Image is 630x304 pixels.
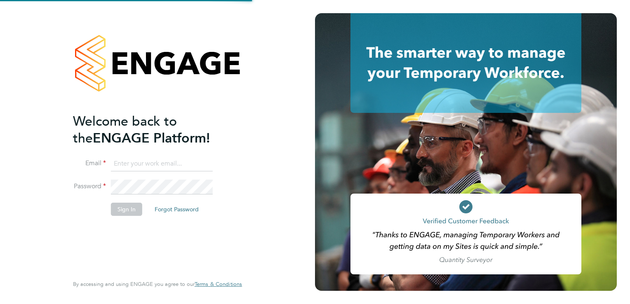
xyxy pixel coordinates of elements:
button: Forgot Password [148,203,205,216]
a: Terms & Conditions [195,281,242,288]
label: Password [73,182,106,191]
h2: ENGAGE Platform! [73,113,234,147]
span: By accessing and using ENGAGE you agree to our [73,281,242,288]
button: Sign In [111,203,142,216]
label: Email [73,159,106,168]
span: Welcome back to the [73,113,177,146]
input: Enter your work email... [111,157,213,171]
